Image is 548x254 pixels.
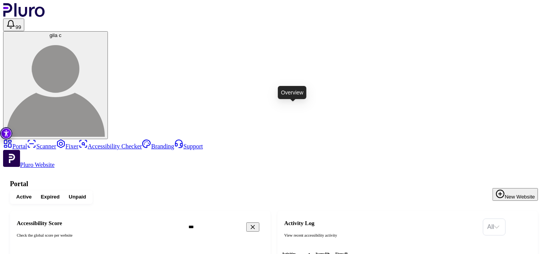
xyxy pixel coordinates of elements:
[56,143,79,150] a: Fixer
[49,32,61,38] span: gila c
[3,31,108,139] button: gila cgila c
[174,143,203,150] a: Support
[493,188,538,201] button: New Website
[64,192,91,202] button: Unpaid
[3,161,55,168] a: Open Pluro Website
[284,220,478,227] h2: Activity Log
[3,19,24,31] button: Open notifications, you have 128 new notifications
[12,192,36,202] button: Active
[483,219,506,235] div: Set sorting
[184,221,282,233] input: Search
[36,192,64,202] button: Expired
[16,193,32,200] span: Active
[3,143,27,150] a: Portal
[142,143,174,150] a: Branding
[10,180,538,188] h1: Portal
[41,193,60,200] span: Expired
[17,220,180,227] h2: Accessibility Score
[246,222,259,232] button: Clear search field
[3,12,45,18] a: Logo
[17,233,180,239] div: Check the global score per website
[15,24,21,30] span: 99
[3,139,545,168] aside: Sidebar menu
[27,143,56,150] a: Scanner
[69,193,86,200] span: Unpaid
[79,143,142,150] a: Accessibility Checker
[284,233,478,239] div: View recent accessibility activity
[6,38,105,137] img: gila c
[278,86,306,99] div: Overview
